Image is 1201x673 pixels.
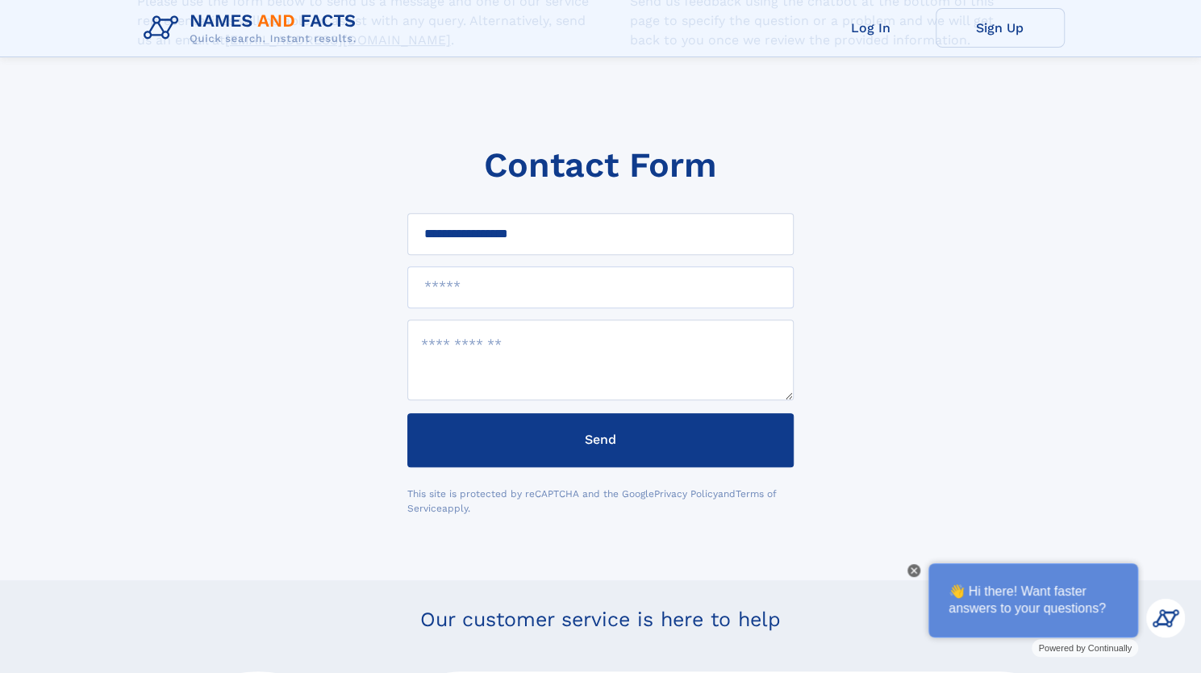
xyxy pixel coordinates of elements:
[936,8,1065,48] a: Sign Up
[137,580,1065,659] p: Our customer service is here to help
[1146,599,1185,637] img: Kevin
[484,145,717,185] h1: Contact Form
[807,8,936,48] a: Log In
[407,413,794,467] button: Send
[1038,643,1132,653] span: Powered by Continually
[654,488,718,500] a: Privacy Policy
[407,487,794,516] div: This site is protected by reCAPTCHA and the Google and apply.
[1032,639,1138,657] a: Powered by Continually
[137,6,369,50] img: Logo Names and Facts
[928,563,1138,637] div: 👋 Hi there! Want faster answers to your questions?
[407,488,777,514] a: Terms of Service
[911,567,917,574] img: Close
